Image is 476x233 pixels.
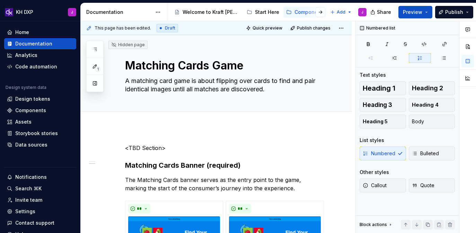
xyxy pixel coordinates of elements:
[15,63,57,70] div: Code automation
[412,101,439,108] span: Heading 4
[125,160,324,170] h3: Matching Cards Banner (required)
[6,85,46,90] div: Design system data
[4,27,76,38] a: Home
[435,6,473,18] button: Publish
[360,169,389,176] div: Other styles
[360,137,384,144] div: List styles
[398,6,432,18] button: Preview
[244,23,285,33] button: Quick preview
[244,7,282,18] a: Start Here
[412,182,434,189] span: Quote
[445,9,463,16] span: Publish
[328,7,354,17] button: Add
[409,147,455,160] button: Bulleted
[294,9,325,16] div: Components
[360,72,386,78] div: Text styles
[363,101,392,108] span: Heading 3
[15,40,52,47] div: Documentation
[363,85,395,92] span: Heading 1
[4,93,76,105] a: Design tokens
[15,197,42,203] div: Invite team
[15,130,58,137] div: Storybook stories
[125,144,324,152] p: <TBD Section>
[288,23,334,33] button: Publish changes
[15,219,54,226] div: Contact support
[360,98,406,112] button: Heading 3
[255,9,279,16] div: Start Here
[15,118,32,125] div: Assets
[15,95,50,102] div: Design tokens
[15,185,42,192] div: Search ⌘K
[367,6,396,18] button: Share
[15,29,29,36] div: Home
[360,178,406,192] button: Callout
[15,208,35,215] div: Settings
[15,107,46,114] div: Components
[283,7,328,18] a: Components
[15,141,47,148] div: Data sources
[363,118,388,125] span: Heading 5
[124,57,323,74] textarea: Matching Cards Game
[253,25,282,31] span: Quick preview
[5,8,13,16] img: 0784b2da-6f85-42e6-8793-4468946223dc.png
[412,150,439,157] span: Bulleted
[4,217,76,228] button: Contact support
[360,220,393,230] div: Block actions
[403,9,422,16] span: Preview
[95,66,100,72] span: 1
[4,183,76,194] button: Search ⌘K
[412,85,443,92] span: Heading 2
[409,81,455,95] button: Heading 2
[111,42,145,48] div: Hidden page
[165,25,175,31] span: Draft
[361,9,363,15] div: J
[95,25,151,31] span: This page has been edited.
[4,194,76,206] a: Invite team
[1,5,79,19] button: KH DXPJ
[409,98,455,112] button: Heading 4
[15,52,37,59] div: Analytics
[409,178,455,192] button: Quote
[4,139,76,150] a: Data sources
[377,9,391,16] span: Share
[360,81,406,95] button: Heading 1
[125,176,324,192] p: The Matching Cards banner serves as the entry point to the game, marking the start of the consume...
[4,128,76,139] a: Storybook stories
[363,182,387,189] span: Callout
[171,5,327,19] div: Page tree
[86,9,152,16] div: Documentation
[360,115,406,128] button: Heading 5
[171,7,243,18] a: Welcome to Kraft [PERSON_NAME]
[4,61,76,72] a: Code automation
[183,9,240,16] div: Welcome to Kraft [PERSON_NAME]
[4,116,76,127] a: Assets
[71,9,73,15] div: J
[4,38,76,49] a: Documentation
[4,50,76,61] a: Analytics
[15,174,47,181] div: Notifications
[409,115,455,128] button: Body
[4,206,76,217] a: Settings
[4,172,76,183] button: Notifications
[4,105,76,116] a: Components
[124,75,323,95] textarea: A matching card game is about flipping over cards to find and pair identical images until all mat...
[16,9,33,16] div: KH DXP
[337,9,345,15] span: Add
[360,222,387,227] div: Block actions
[297,25,330,31] span: Publish changes
[412,118,424,125] span: Body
